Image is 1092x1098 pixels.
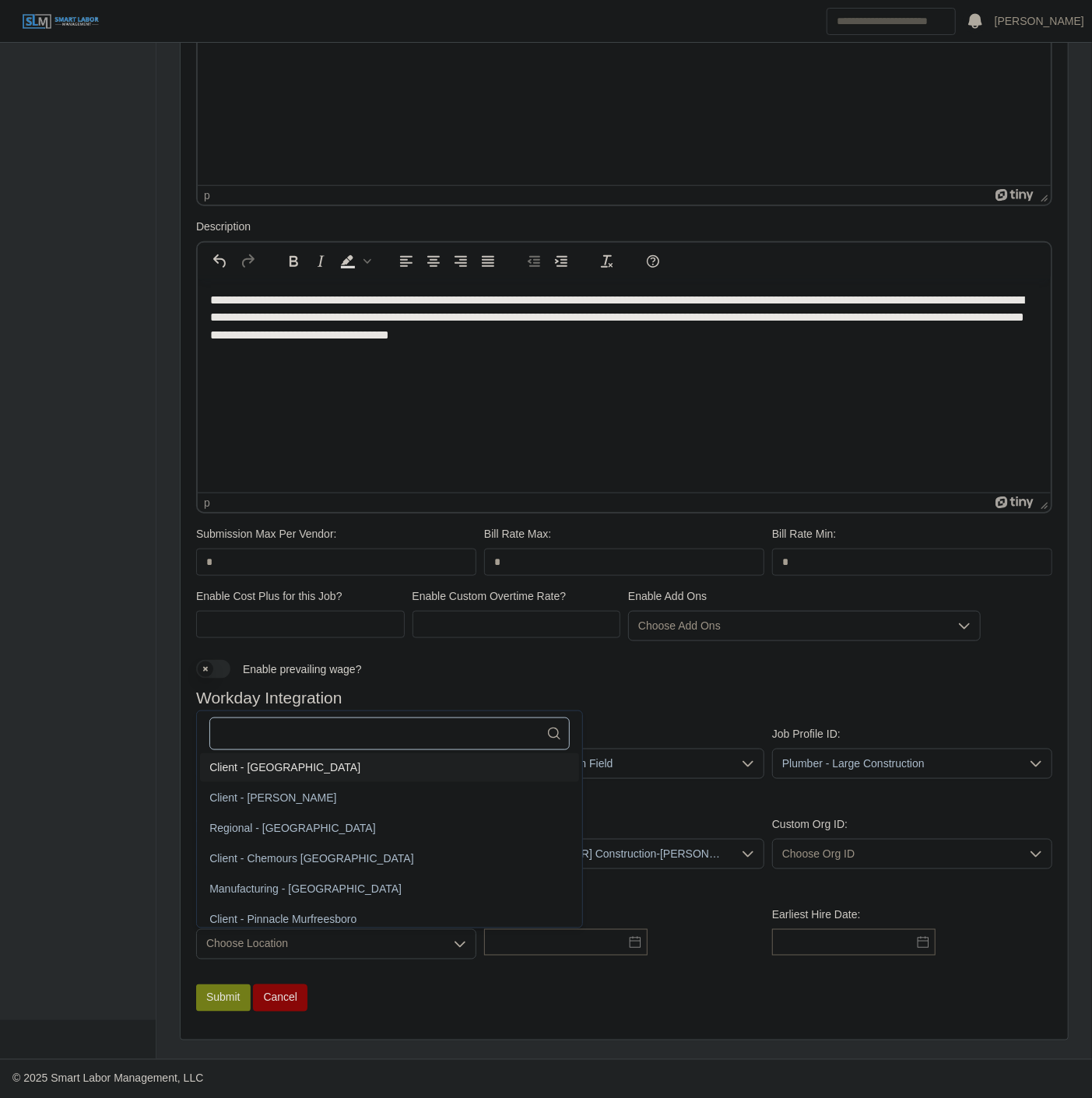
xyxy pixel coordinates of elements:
a: [PERSON_NAME] [995,13,1084,30]
span: Enable prevailing wage? [243,663,362,675]
li: Client - Chemours New Johnsonville [200,844,579,873]
a: Powered by Tiny [995,496,1034,509]
li: Client - Ingram Paducah [200,784,579,812]
span: Regional - [GEOGRAPHIC_DATA] [209,820,375,837]
div: p [204,496,210,509]
label: Enable Cost Plus for this Job? [196,588,342,605]
label: Bill Rate Min: [772,526,836,542]
span: Plumber - Large Construction [773,749,1020,778]
span: Client - Chemours [GEOGRAPHIC_DATA] [209,851,413,867]
button: Increase indent [548,251,574,272]
li: Client - Metro Nashville [200,753,579,782]
li: Manufacturing - Nashville [200,875,579,903]
label: Custom Org ID: [772,816,848,833]
li: Regional - Murfreesboro [200,814,579,843]
label: Earliest Hire Date: [772,907,861,923]
button: Decrease indent [521,251,547,272]
button: Clear formatting [594,251,620,272]
input: Search [827,8,956,35]
label: Bill Rate Max: [484,526,551,542]
label: Enable Add Ons [628,588,707,605]
button: Align right [448,251,474,272]
span: © 2025 Smart Labor Management, LLC [12,1072,203,1085]
span: Choose Location [197,930,444,959]
img: SLM Logo [22,13,100,30]
div: Background color Black [335,251,374,272]
button: Submit [196,984,251,1012]
button: Italic [307,251,334,272]
li: Client - Pinnacle Murfreesboro [200,905,579,934]
button: Enable prevailing wage? [196,660,230,679]
span: Client - Pinnacle Murfreesboro [209,911,356,928]
span: Choose Org ID [773,840,1020,868]
span: 01-01-01-00 Construction-Franklin [485,840,732,868]
label: Job Profile ID: [772,726,841,742]
a: Powered by Tiny [995,189,1034,202]
button: Redo [234,251,261,272]
span: Manufacturing - [GEOGRAPHIC_DATA] [209,881,402,897]
a: Cancel [253,984,307,1012]
div: Choose Add Ons [629,612,949,640]
button: Help [640,251,666,272]
div: Press the Up and Down arrow keys to resize the editor. [1034,186,1051,205]
div: Press the Up and Down arrow keys to resize the editor. [1034,493,1051,512]
span: Client - [PERSON_NAME] [209,790,336,806]
h4: Workday Integration [196,688,1052,707]
label: Submission Max Per Vendor: [196,526,337,542]
label: Enable Custom Overtime Rate? [413,588,567,605]
button: Undo [207,251,233,272]
button: Align center [420,251,447,272]
label: Description [196,219,251,235]
span: Client - [GEOGRAPHIC_DATA] [209,759,360,776]
button: Justify [475,251,501,272]
button: Align left [393,251,420,272]
iframe: Rich Text Area [198,279,1051,493]
span: Large Construction Field [485,749,732,778]
button: Bold [280,251,307,272]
